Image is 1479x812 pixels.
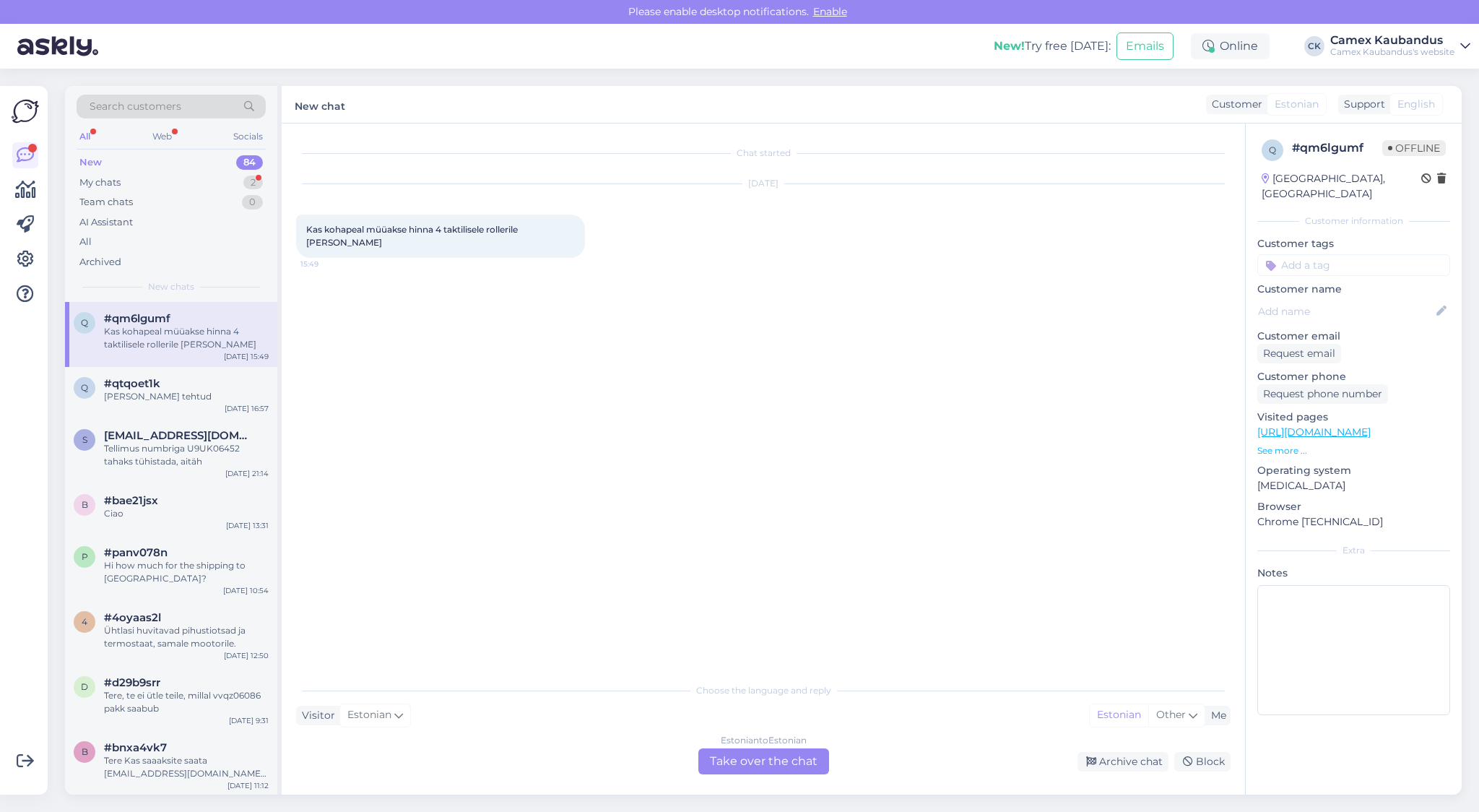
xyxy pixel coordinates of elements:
div: Ühtlasi huvitavad pihustiotsad ja termostaat, samale mootorile. [104,624,269,650]
div: Web [149,127,175,146]
span: d [81,681,88,692]
span: q [1269,144,1276,155]
div: Socials [230,127,266,146]
div: Archived [79,255,121,269]
span: S [82,434,87,445]
div: Extra [1257,544,1450,557]
a: Camex KaubandusCamex Kaubandus's website [1330,35,1470,58]
div: Tere Kas saaaksite saata [EMAIL_ADDRESS][DOMAIN_NAME] e-[PERSON_NAME] ka minu tellimuse arve: EWF... [104,754,269,780]
div: Request email [1257,344,1341,363]
p: Operating system [1257,463,1450,478]
span: p [82,551,88,562]
div: # qm6lgumf [1292,139,1382,157]
div: Camex Kaubandus's website [1330,46,1454,58]
div: [DATE] [296,177,1231,190]
div: [DATE] 13:31 [226,520,269,531]
div: New [79,155,102,170]
div: Tellimus numbriga U9UK06452 tahaks tühistada, aitäh [104,442,269,468]
div: [DATE] 15:49 [224,351,269,362]
span: #qtqoet1k [104,377,160,390]
div: [DATE] 10:54 [223,585,269,596]
div: 2 [243,176,263,190]
div: Tere, te ei ütle teile, millal vvqz06086 pakk saabub [104,689,269,715]
span: Sectorx5@hotmail.com [104,429,254,442]
label: New chat [295,95,345,114]
div: Choose the language and reply [296,684,1231,697]
div: [DATE] 9:31 [229,715,269,726]
button: Emails [1116,33,1174,60]
div: Request phone number [1257,384,1388,404]
input: Add name [1258,303,1434,319]
span: New chats [148,280,194,293]
p: Customer email [1257,329,1450,344]
span: b [82,499,88,510]
p: Customer phone [1257,369,1450,384]
div: My chats [79,176,121,190]
p: Chrome [TECHNICAL_ID] [1257,514,1450,530]
div: AI Assistant [79,215,133,230]
span: Other [1156,708,1186,721]
div: Try free [DATE]: [994,38,1111,55]
p: See more ... [1257,444,1450,457]
p: Customer name [1257,282,1450,297]
div: [GEOGRAPHIC_DATA], [GEOGRAPHIC_DATA] [1262,171,1421,202]
div: Ciao [104,507,269,520]
div: Online [1191,33,1270,59]
div: Customer [1206,97,1262,112]
img: Askly Logo [12,98,39,125]
span: 4 [82,616,87,627]
div: 84 [236,155,263,170]
p: Notes [1257,566,1450,581]
div: [DATE] 16:57 [225,403,269,414]
div: CK [1304,36,1324,56]
p: Customer tags [1257,236,1450,251]
div: [DATE] 11:12 [227,780,269,791]
div: All [79,235,92,249]
div: Chat started [296,147,1231,160]
span: #4oyaas2l [104,611,161,624]
span: 15:49 [300,259,355,269]
div: Team chats [79,195,133,210]
span: #panv078n [104,546,168,559]
div: 0 [242,195,263,210]
span: Kas kohapeal müüakse hinna 4 taktilisele rollerile [PERSON_NAME] [306,224,520,248]
div: [PERSON_NAME] tehtud [104,390,269,403]
div: Kas kohapeal müüakse hinna 4 taktilisele rollerile [PERSON_NAME] [104,325,269,351]
span: #qm6lgumf [104,312,170,325]
span: Estonian [347,707,391,723]
p: Visited pages [1257,410,1450,425]
p: Browser [1257,499,1450,514]
span: English [1397,97,1435,112]
span: b [82,746,88,757]
div: Block [1174,752,1231,772]
span: Search customers [90,99,181,114]
div: Customer information [1257,215,1450,228]
div: Estonian to Estonian [721,734,807,747]
span: #bae21jsx [104,494,158,507]
input: Add a tag [1257,254,1450,276]
div: Estonian [1090,704,1148,726]
div: Take over the chat [698,748,829,774]
b: New! [994,39,1025,53]
span: Offline [1382,140,1446,156]
span: #bnxa4vk7 [104,741,167,754]
div: Support [1338,97,1385,112]
div: Hi how much for the shipping to [GEOGRAPHIC_DATA]? [104,559,269,585]
div: Visitor [296,708,335,723]
span: Estonian [1275,97,1319,112]
div: [DATE] 21:14 [225,468,269,479]
p: [MEDICAL_DATA] [1257,478,1450,493]
span: q [81,317,88,328]
a: [URL][DOMAIN_NAME] [1257,426,1371,439]
span: q [81,382,88,393]
span: Enable [809,5,851,18]
span: #d29b9srr [104,676,160,689]
div: All [77,127,93,146]
div: [DATE] 12:50 [224,650,269,661]
div: Camex Kaubandus [1330,35,1454,46]
div: Me [1205,708,1226,723]
div: Archive chat [1077,752,1168,772]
